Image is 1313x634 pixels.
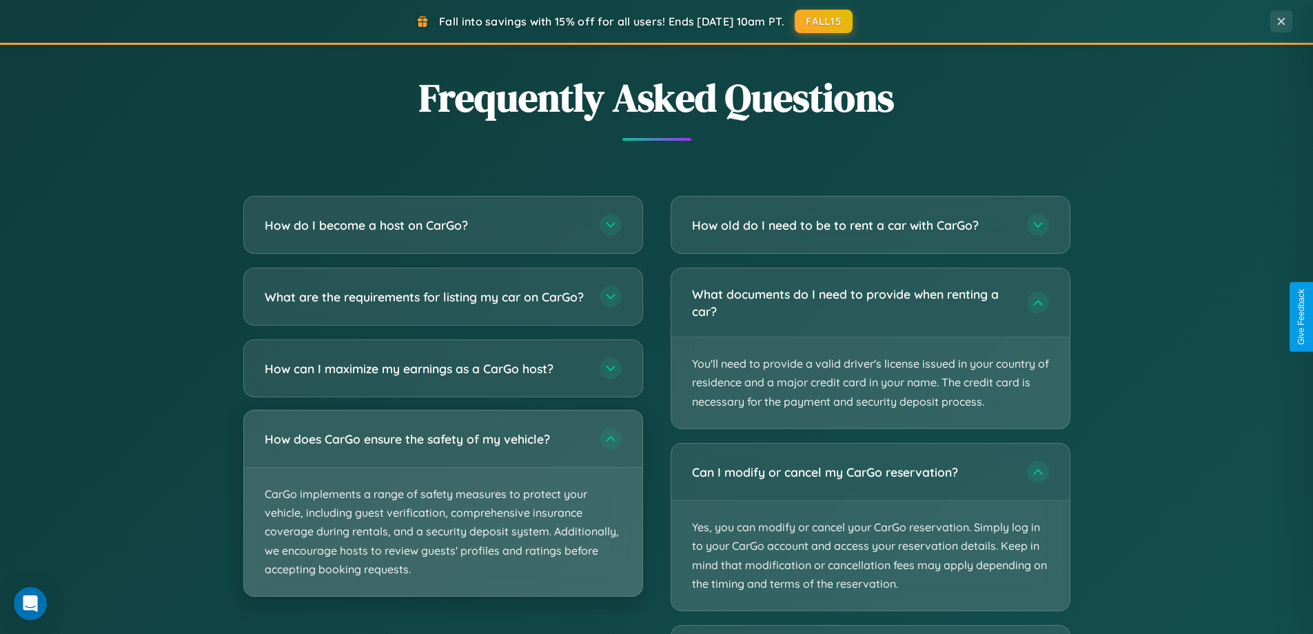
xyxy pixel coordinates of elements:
div: Give Feedback [1296,289,1306,345]
div: Open Intercom Messenger [14,587,47,620]
h3: How old do I need to be to rent a car with CarGo? [692,217,1013,234]
h3: Can I modify or cancel my CarGo reservation? [692,464,1013,481]
h3: How does CarGo ensure the safety of my vehicle? [265,430,586,448]
p: CarGo implements a range of safety measures to protect your vehicle, including guest verification... [244,468,642,596]
h3: What documents do I need to provide when renting a car? [692,286,1013,319]
p: You'll need to provide a valid driver's license issued in your country of residence and a major c... [671,337,1070,428]
h2: Frequently Asked Questions [243,71,1070,124]
button: FALL15 [795,10,853,33]
h3: How can I maximize my earnings as a CarGo host? [265,360,586,377]
h3: How do I become a host on CarGo? [265,217,586,234]
p: Yes, you can modify or cancel your CarGo reservation. Simply log in to your CarGo account and acc... [671,501,1070,611]
h3: What are the requirements for listing my car on CarGo? [265,288,586,306]
span: Fall into savings with 15% off for all users! Ends [DATE] 10am PT. [439,14,784,28]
